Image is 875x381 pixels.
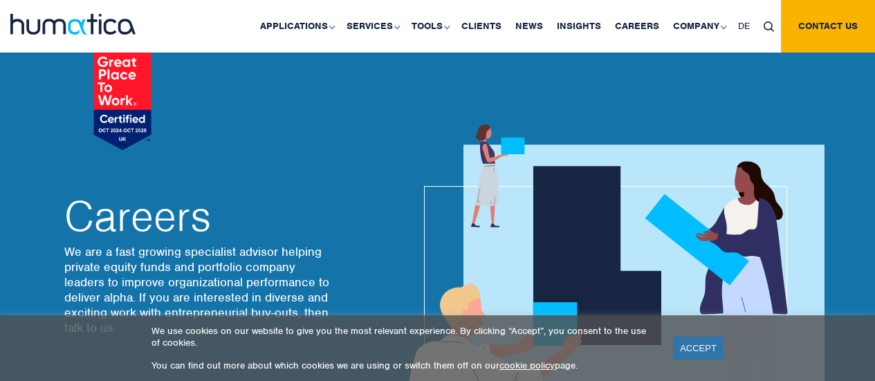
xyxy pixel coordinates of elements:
[499,360,555,371] a: cookie policy
[64,244,334,335] p: We are a fast growing specialist advisor helping private equity funds and portfolio company leade...
[764,21,774,32] img: search_icon
[673,337,724,360] a: ACCEPT
[151,325,656,349] p: We use cookies on our website to give you the most relevant experience. By clicking “Accept”, you...
[738,20,750,32] span: DE
[151,360,656,371] p: You can find out more about which cookies we are using or switch them off on our page.
[10,14,136,35] img: logo
[64,196,334,237] h2: Careers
